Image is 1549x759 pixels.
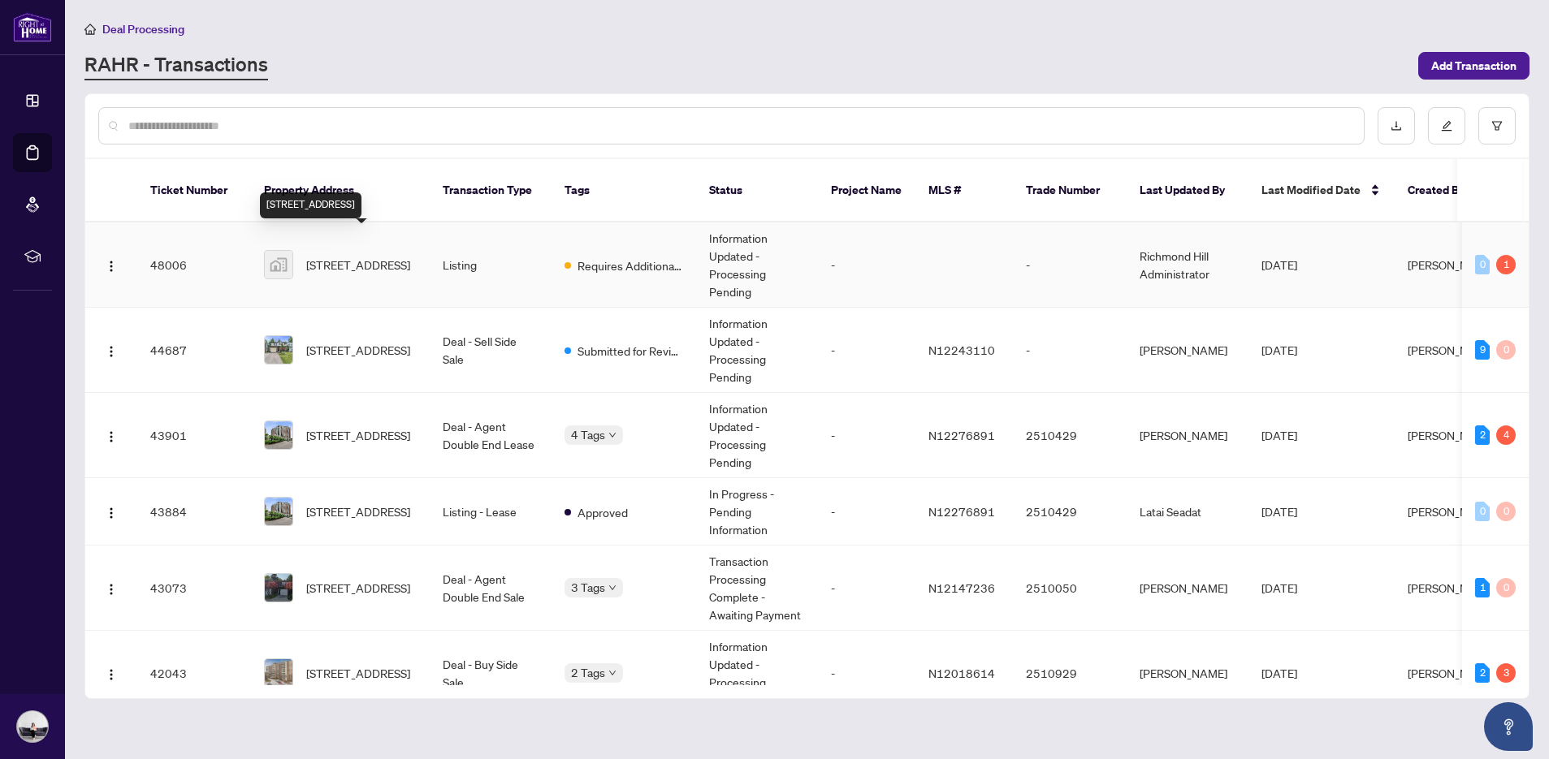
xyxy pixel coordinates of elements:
td: Deal - Buy Side Sale [430,631,552,716]
td: 44687 [137,308,251,393]
span: Approved [578,503,628,521]
span: [STREET_ADDRESS] [306,256,410,274]
span: down [608,669,617,677]
div: 2 [1475,425,1490,445]
span: [PERSON_NAME] [1408,666,1495,680]
span: [PERSON_NAME] [1408,257,1495,272]
span: filter [1491,120,1503,132]
td: - [818,631,915,716]
div: 9 [1475,340,1490,360]
td: Transaction Processing Complete - Awaiting Payment [696,546,818,631]
img: logo [13,12,52,42]
td: Listing - Lease [430,478,552,546]
td: Information Updated - Processing Pending [696,631,818,716]
td: - [818,393,915,478]
td: 43884 [137,478,251,546]
a: RAHR - Transactions [84,51,268,80]
span: edit [1441,120,1452,132]
th: MLS # [915,159,1013,222]
img: Profile Icon [17,711,48,742]
td: 2510429 [1013,478,1127,546]
th: Created By [1395,159,1492,222]
th: Last Modified Date [1248,159,1395,222]
td: Information Updated - Processing Pending [696,222,818,308]
td: Information Updated - Processing Pending [696,393,818,478]
span: [PERSON_NAME] [1408,343,1495,357]
img: thumbnail-img [265,421,292,449]
td: Latai Seadat [1127,478,1248,546]
th: Last Updated By [1127,159,1248,222]
img: thumbnail-img [265,498,292,525]
td: - [1013,222,1127,308]
span: down [608,584,617,592]
span: [DATE] [1261,343,1297,357]
img: thumbnail-img [265,336,292,364]
span: Last Modified Date [1261,181,1361,199]
td: - [818,308,915,393]
th: Tags [552,159,696,222]
div: 0 [1475,255,1490,274]
span: N12276891 [928,428,995,442]
span: [DATE] [1261,580,1297,595]
td: [PERSON_NAME] [1127,393,1248,478]
img: thumbnail-img [265,574,292,602]
div: 0 [1475,502,1490,521]
div: 3 [1496,663,1516,683]
div: 0 [1496,578,1516,597]
button: Logo [98,575,124,601]
td: In Progress - Pending Information [696,478,818,546]
button: Logo [98,337,124,363]
td: Richmond Hill Administrator [1127,222,1248,308]
span: home [84,24,96,35]
td: 43901 [137,393,251,478]
img: Logo [105,345,118,358]
span: [STREET_ADDRESS] [306,664,410,682]
span: 3 Tags [571,578,605,597]
button: filter [1478,107,1516,144]
th: Ticket Number [137,159,251,222]
button: Open asap [1484,702,1533,751]
span: [DATE] [1261,666,1297,680]
td: [PERSON_NAME] [1127,546,1248,631]
td: 42043 [137,631,251,716]
td: - [818,478,915,546]
td: 2510429 [1013,393,1127,478]
span: [STREET_ADDRESS] [306,502,410,520]
span: [DATE] [1261,428,1297,442]
th: Transaction Type [430,159,552,222]
span: 4 Tags [571,425,605,444]
th: Project Name [818,159,915,222]
span: download [1391,120,1402,132]
span: down [608,431,617,439]
span: [STREET_ADDRESS] [306,341,410,359]
button: download [1378,107,1415,144]
span: Deal Processing [102,22,184,37]
span: [STREET_ADDRESS] [306,426,410,444]
td: 2510050 [1013,546,1127,631]
td: - [818,546,915,631]
td: Deal - Sell Side Sale [430,308,552,393]
th: Property Address [251,159,430,222]
div: 1 [1475,578,1490,597]
div: 0 [1496,340,1516,360]
td: - [1013,308,1127,393]
span: [DATE] [1261,504,1297,519]
div: 2 [1475,663,1490,683]
th: Status [696,159,818,222]
img: Logo [105,430,118,443]
span: N12018614 [928,666,995,680]
button: edit [1428,107,1465,144]
span: N12276891 [928,504,995,519]
td: 48006 [137,222,251,308]
td: Deal - Agent Double End Lease [430,393,552,478]
img: Logo [105,260,118,273]
td: 2510929 [1013,631,1127,716]
td: Deal - Agent Double End Sale [430,546,552,631]
span: Requires Additional Docs [578,257,683,274]
td: - [818,222,915,308]
img: Logo [105,583,118,596]
button: Logo [98,422,124,448]
span: [DATE] [1261,257,1297,272]
img: Logo [105,507,118,520]
div: [STREET_ADDRESS] [260,192,361,218]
